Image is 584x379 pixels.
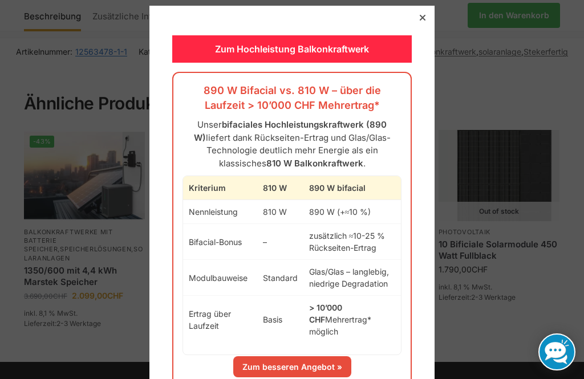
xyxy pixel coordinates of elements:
[183,260,257,296] td: Modulbauweise
[257,176,303,200] th: 810 W
[257,200,303,224] td: 810 W
[183,296,257,344] td: Ertrag über Laufzeit
[233,356,351,377] a: Zum besseren Angebot »
[303,176,401,200] th: 890 W bifacial
[303,200,401,224] td: 890 W (+≈10 %)
[182,119,401,170] p: Unser liefert dank Rückseiten-Ertrag und Glas/Glas-Technologie deutlich mehr Energie als ein klas...
[303,224,401,260] td: zusätzlich ≈10-25 % Rückseiten-Ertrag
[172,35,412,63] div: Zum Hochleistung Balkonkraftwerk
[194,119,387,143] strong: bifaciales Hochleistungskraftwerk (890 W)
[182,83,401,113] h3: 890 W Bifacial vs. 810 W – über die Laufzeit > 10’000 CHF Mehrertrag*
[303,296,401,344] td: Mehrertrag* möglich
[257,260,303,296] td: Standard
[183,176,257,200] th: Kriterium
[257,224,303,260] td: –
[266,158,363,169] strong: 810 W Balkonkraftwerk
[183,224,257,260] td: Bifacial-Bonus
[303,260,401,296] td: Glas/Glas – langlebig, niedrige Degradation
[183,200,257,224] td: Nennleistung
[257,296,303,344] td: Basis
[309,303,342,324] strong: > 10’000 CHF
